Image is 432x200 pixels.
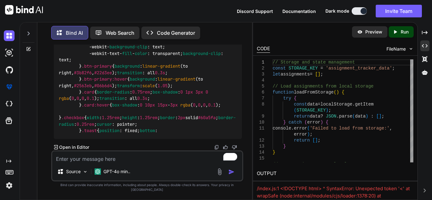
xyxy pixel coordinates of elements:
[294,138,310,143] span: return
[315,72,318,77] span: [
[214,145,219,150] img: copy
[318,138,320,143] span: ;
[307,102,318,107] span: data
[5,5,43,15] img: Bind AI
[281,72,310,77] span: assignments
[257,125,264,131] div: 11
[325,8,349,14] span: Dark mode
[71,96,74,101] span: 0
[318,102,320,107] span: =
[257,149,264,155] div: 14
[114,64,140,69] span: background
[379,114,381,119] span: ]
[283,144,286,149] span: }
[257,71,264,77] div: 3
[228,169,235,175] img: icon
[294,132,307,137] span: error
[94,102,109,108] span: :hover
[307,126,310,131] span: (
[294,96,296,101] span: {
[142,83,155,88] span: scale
[4,30,15,41] img: darkChat
[294,90,334,95] span: loadFromStorage
[4,64,15,75] img: githubDark
[352,102,355,107] span: .
[408,46,414,52] img: chevron down
[198,102,201,108] span: 0
[99,96,125,101] span: transition
[320,72,323,77] span: ;
[183,51,221,56] span: background-clip
[326,108,328,113] span: )
[326,66,392,71] span: 'assignment_tracker_data'
[320,66,323,71] span: =
[97,121,112,127] span: cursor
[257,83,264,89] div: 5
[253,166,417,181] h2: OUTPUT
[307,120,320,125] span: error
[294,102,307,107] span: const
[257,113,264,119] div: 9
[140,102,142,108] span: 0
[294,108,296,113] span: (
[336,114,339,119] span: .
[320,114,323,119] span: ?
[257,65,264,71] div: 2
[59,96,69,101] span: rgba
[328,108,331,113] span: ;
[336,90,339,95] span: )
[132,89,150,95] span: 0.75rem
[294,114,310,119] span: return
[82,96,84,101] span: 0
[334,90,336,95] span: (
[74,70,92,76] span: #3b82f6
[157,83,168,88] span: 1.05
[140,115,157,121] span: 1.25rem
[117,70,142,76] span: transition
[315,138,318,143] span: ]
[155,70,165,76] span: 0.3s
[94,83,112,88] span: #06b6d4
[122,115,137,121] span: height
[357,29,363,35] img: preview
[208,102,216,108] span: 0.1
[257,137,264,143] div: 12
[198,115,216,121] span: #60a5fa
[273,72,281,77] span: let
[305,120,307,125] span: (
[112,76,127,82] span: :hover
[4,47,15,58] img: darkAi-studio
[355,114,366,119] span: data
[82,102,94,108] span: .card
[130,76,155,82] span: background
[326,120,328,125] span: {
[82,89,94,95] span: .card
[142,64,180,69] span: linear-gradient
[59,144,89,150] p: Open in Editor
[382,114,384,119] span: ;
[74,83,92,88] span: #2563eb
[145,102,155,108] span: 10px
[307,132,310,137] span: )
[216,168,223,175] img: attachment
[294,126,307,131] span: error
[257,95,264,101] div: 7
[203,102,206,108] span: 0
[257,77,264,83] div: 4
[257,155,264,161] div: 15
[95,168,101,175] img: GPT-4o mini
[180,89,183,95] span: 0
[237,9,273,14] span: Discord Support
[83,169,88,174] img: Pick Models
[4,82,15,92] img: premium
[51,183,243,192] p: Bind can provide inaccurate information, including about people. Always double-check its answers....
[310,72,312,77] span: =
[180,102,190,108] span: rgba
[59,12,236,134] span: * { : ; : ; : border-box; } { : -apple-system, BlinkMacSystemFont, , Roboto, , Arial, sans-serif;...
[223,145,228,150] img: like
[310,114,321,119] span: data
[257,161,264,167] div: 16
[157,76,195,82] span: linear-gradient
[365,29,382,35] p: Preview
[310,126,390,131] span: 'Failed to load from storage:'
